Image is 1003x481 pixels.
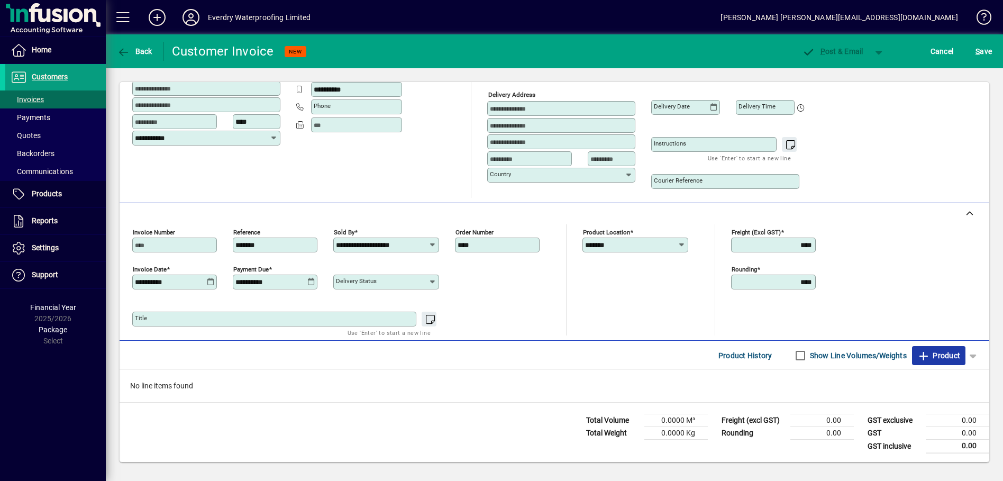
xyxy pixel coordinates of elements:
[797,42,869,61] button: Post & Email
[732,229,781,236] mat-label: Freight (excl GST)
[654,103,690,110] mat-label: Delivery date
[135,314,147,322] mat-label: Title
[654,140,686,147] mat-label: Instructions
[973,42,995,61] button: Save
[133,266,167,273] mat-label: Invoice date
[133,229,175,236] mat-label: Invoice number
[862,427,926,440] td: GST
[11,167,73,176] span: Communications
[721,9,958,26] div: [PERSON_NAME] [PERSON_NAME][EMAIL_ADDRESS][DOMAIN_NAME]
[926,414,989,427] td: 0.00
[32,72,68,81] span: Customers
[208,9,311,26] div: Everdry Waterproofing Limited
[926,440,989,453] td: 0.00
[5,208,106,234] a: Reports
[5,235,106,261] a: Settings
[32,46,51,54] span: Home
[289,48,302,55] span: NEW
[808,350,907,361] label: Show Line Volumes/Weights
[39,325,67,334] span: Package
[708,152,791,164] mat-hint: Use 'Enter' to start a new line
[334,229,354,236] mat-label: Sold by
[802,47,863,56] span: ost & Email
[172,43,274,60] div: Customer Invoice
[11,95,44,104] span: Invoices
[348,326,431,339] mat-hint: Use 'Enter' to start a new line
[912,346,965,365] button: Product
[336,277,377,285] mat-label: Delivery status
[975,47,980,56] span: S
[581,427,644,440] td: Total Weight
[716,427,790,440] td: Rounding
[5,262,106,288] a: Support
[114,42,155,61] button: Back
[583,229,630,236] mat-label: Product location
[120,370,989,402] div: No line items found
[790,414,854,427] td: 0.00
[32,243,59,252] span: Settings
[233,266,269,273] mat-label: Payment due
[931,43,954,60] span: Cancel
[969,2,990,37] a: Knowledge Base
[32,270,58,279] span: Support
[106,42,164,61] app-page-header-button: Back
[926,427,989,440] td: 0.00
[140,8,174,27] button: Add
[581,414,644,427] td: Total Volume
[5,181,106,207] a: Products
[718,347,772,364] span: Product History
[738,103,776,110] mat-label: Delivery time
[5,108,106,126] a: Payments
[117,47,152,56] span: Back
[174,8,208,27] button: Profile
[32,216,58,225] span: Reports
[5,90,106,108] a: Invoices
[644,414,708,427] td: 0.0000 M³
[975,43,992,60] span: ave
[490,170,511,178] mat-label: Country
[862,440,926,453] td: GST inclusive
[714,346,777,365] button: Product History
[11,113,50,122] span: Payments
[314,102,331,110] mat-label: Phone
[917,347,960,364] span: Product
[32,189,62,198] span: Products
[233,229,260,236] mat-label: Reference
[862,414,926,427] td: GST exclusive
[455,229,494,236] mat-label: Order number
[5,144,106,162] a: Backorders
[716,414,790,427] td: Freight (excl GST)
[790,427,854,440] td: 0.00
[11,131,41,140] span: Quotes
[820,47,825,56] span: P
[928,42,956,61] button: Cancel
[654,177,703,184] mat-label: Courier Reference
[5,162,106,180] a: Communications
[11,149,54,158] span: Backorders
[644,427,708,440] td: 0.0000 Kg
[5,37,106,63] a: Home
[5,126,106,144] a: Quotes
[732,266,757,273] mat-label: Rounding
[30,303,76,312] span: Financial Year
